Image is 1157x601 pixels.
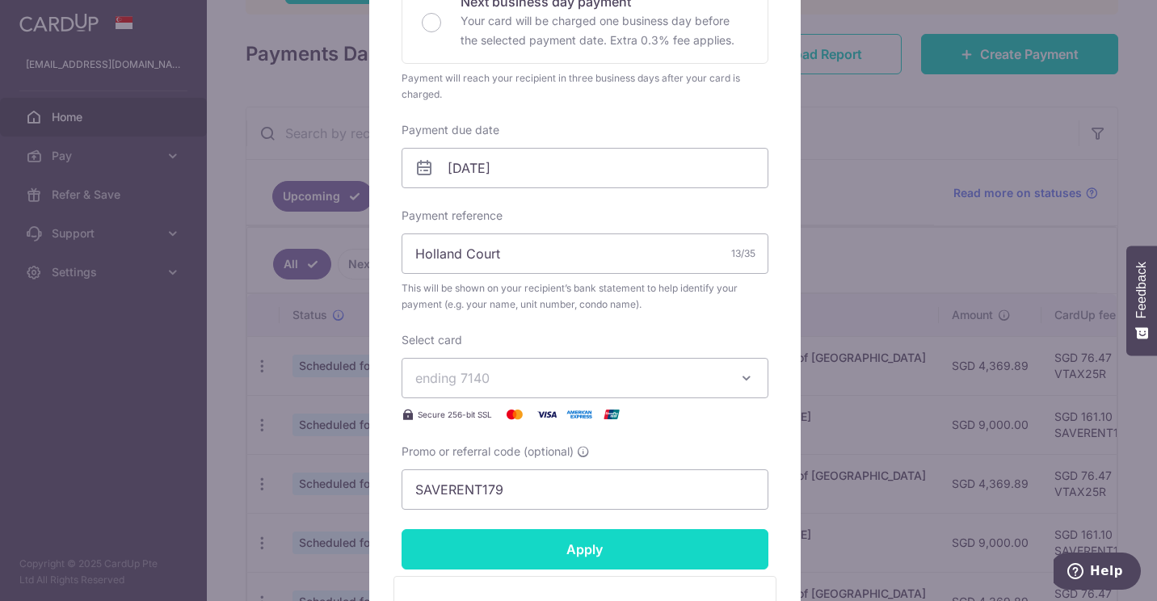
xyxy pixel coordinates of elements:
span: This will be shown on your recipient’s bank statement to help identify your payment (e.g. your na... [402,280,768,313]
button: Feedback - Show survey [1126,246,1157,355]
label: Payment due date [402,122,499,138]
iframe: Opens a widget where you can find more information [1054,553,1141,593]
button: ending 7140 [402,358,768,398]
input: DD / MM / YYYY [402,148,768,188]
img: UnionPay [595,405,628,424]
input: Apply [402,529,768,569]
p: Your card will be charged one business day before the selected payment date. Extra 0.3% fee applies. [461,11,748,50]
label: Select card [402,332,462,348]
div: Payment will reach your recipient in three business days after your card is charged. [402,70,768,103]
img: Visa [531,405,563,424]
img: Mastercard [499,405,531,424]
label: Payment reference [402,208,503,224]
div: 13/35 [731,246,755,262]
span: ending 7140 [415,370,490,386]
span: Secure 256-bit SSL [418,408,492,421]
span: Feedback [1134,262,1149,318]
img: American Express [563,405,595,424]
span: Promo or referral code (optional) [402,443,574,460]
